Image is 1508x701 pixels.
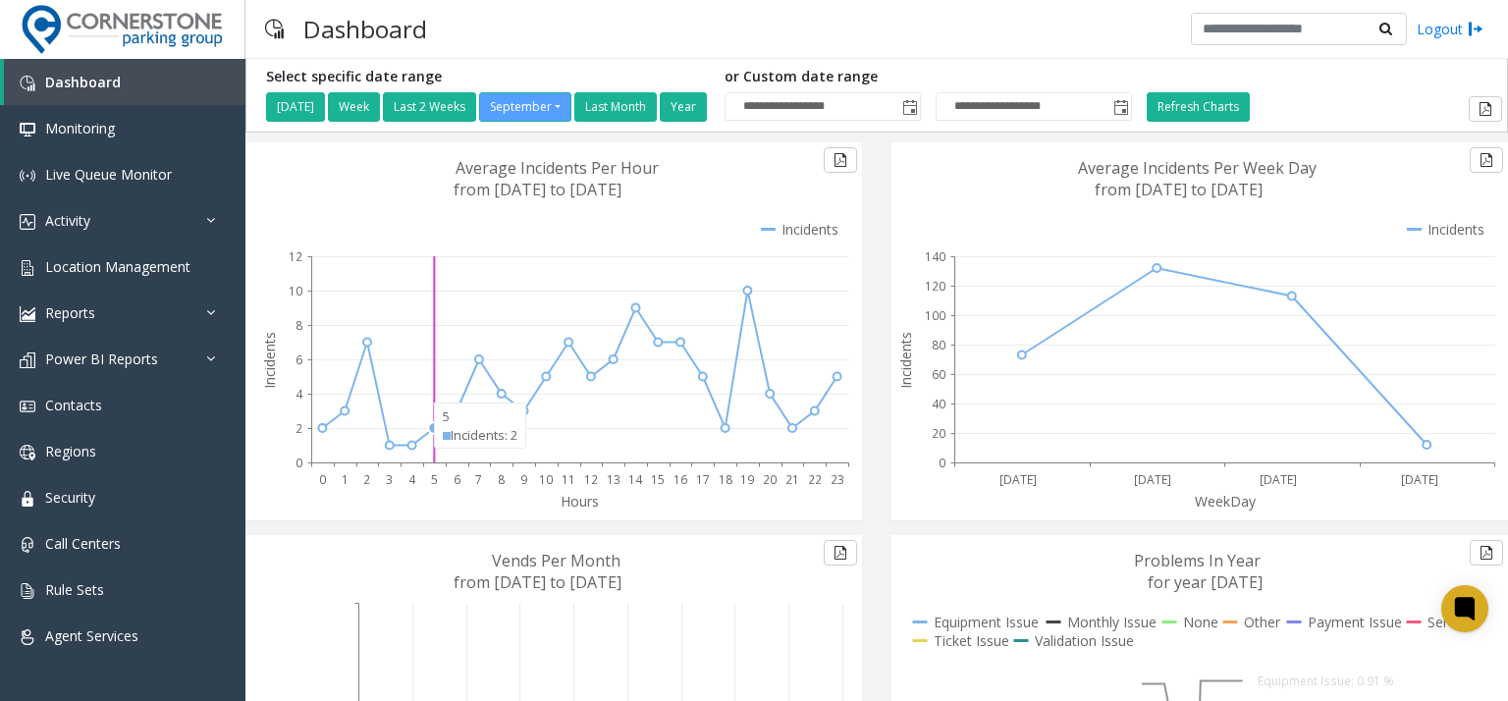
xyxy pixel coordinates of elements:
text: from [DATE] to [DATE] [1095,179,1263,200]
span: Reports [45,303,95,322]
text: 4 [296,386,303,403]
text: 20 [932,425,945,442]
text: 10 [539,471,553,488]
text: 10 [289,283,302,299]
img: 'icon' [20,214,35,230]
text: Average Incidents Per Hour [456,157,659,179]
div: Incidents: 2 [443,426,517,445]
button: Refresh Charts [1147,92,1250,122]
h5: or Custom date range [725,69,1132,85]
text: 18 [719,471,732,488]
button: September [479,92,571,122]
text: 2 [363,471,370,488]
span: Monitoring [45,119,115,137]
span: Call Centers [45,534,121,553]
text: Problems In Year [1134,550,1261,571]
button: Export to pdf [1470,540,1503,566]
text: 11 [562,471,575,488]
h5: Select specific date range [266,69,710,85]
img: logout [1468,19,1483,39]
text: for year [DATE] [1148,571,1263,593]
span: Activity [45,211,90,230]
text: 7 [475,471,482,488]
text: 23 [831,471,844,488]
text: Average Incidents Per Week Day [1078,157,1317,179]
text: 1 [342,471,349,488]
text: 12 [289,248,302,265]
img: 'icon' [20,537,35,553]
text: 12 [584,471,598,488]
button: Last Month [574,92,657,122]
text: 13 [607,471,620,488]
img: 'icon' [20,399,35,414]
h3: Dashboard [294,5,437,53]
text: 40 [932,396,945,412]
text: Vends Per Month [492,550,620,571]
img: 'icon' [20,168,35,184]
button: Year [660,92,707,122]
text: 80 [932,337,945,353]
text: 100 [925,307,945,324]
text: 120 [925,278,945,295]
img: 'icon' [20,629,35,645]
button: [DATE] [266,92,325,122]
text: 21 [785,471,799,488]
span: Agent Services [45,626,138,645]
text: [DATE] [999,471,1037,488]
text: 17 [696,471,710,488]
text: [DATE] [1401,471,1438,488]
span: Toggle popup [898,93,920,121]
img: 'icon' [20,445,35,460]
img: 'icon' [20,306,35,322]
span: Security [45,488,95,507]
text: 4 [408,471,416,488]
text: 6 [454,471,460,488]
text: 0 [296,455,302,471]
button: Export to pdf [824,147,857,173]
button: Last 2 Weeks [383,92,476,122]
text: 9 [520,471,527,488]
text: Incidents [260,332,279,389]
span: Dashboard [45,73,121,91]
text: 14 [628,471,643,488]
img: 'icon' [20,76,35,91]
text: 19 [740,471,754,488]
img: 'icon' [20,352,35,368]
text: 22 [808,471,822,488]
text: 140 [925,248,945,265]
text: 6 [296,351,302,368]
text: from [DATE] to [DATE] [454,571,621,593]
text: 60 [932,366,945,383]
button: Export to pdf [824,540,857,566]
button: Export to pdf [1470,147,1503,173]
img: 'icon' [20,583,35,599]
text: 8 [498,471,505,488]
text: 5 [431,471,438,488]
text: 8 [296,317,302,334]
span: Live Queue Monitor [45,165,172,184]
text: from [DATE] to [DATE] [454,179,621,200]
text: Equipment Issue: 0.91 % [1258,673,1394,689]
text: Incidents [896,332,915,389]
span: Regions [45,442,96,460]
text: [DATE] [1134,471,1171,488]
button: Export to pdf [1469,96,1502,122]
text: 2 [296,420,302,437]
span: Toggle popup [1109,93,1131,121]
img: 'icon' [20,122,35,137]
span: Rule Sets [45,580,104,599]
span: Contacts [45,396,102,414]
text: Hours [561,492,599,511]
text: 15 [651,471,665,488]
text: 16 [673,471,687,488]
a: Dashboard [4,59,245,105]
text: 3 [386,471,393,488]
a: Logout [1417,19,1483,39]
img: pageIcon [265,5,284,53]
span: Power BI Reports [45,350,158,368]
img: 'icon' [20,260,35,276]
img: 'icon' [20,491,35,507]
div: 5 [443,407,517,426]
text: 0 [939,455,945,471]
span: Location Management [45,257,190,276]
